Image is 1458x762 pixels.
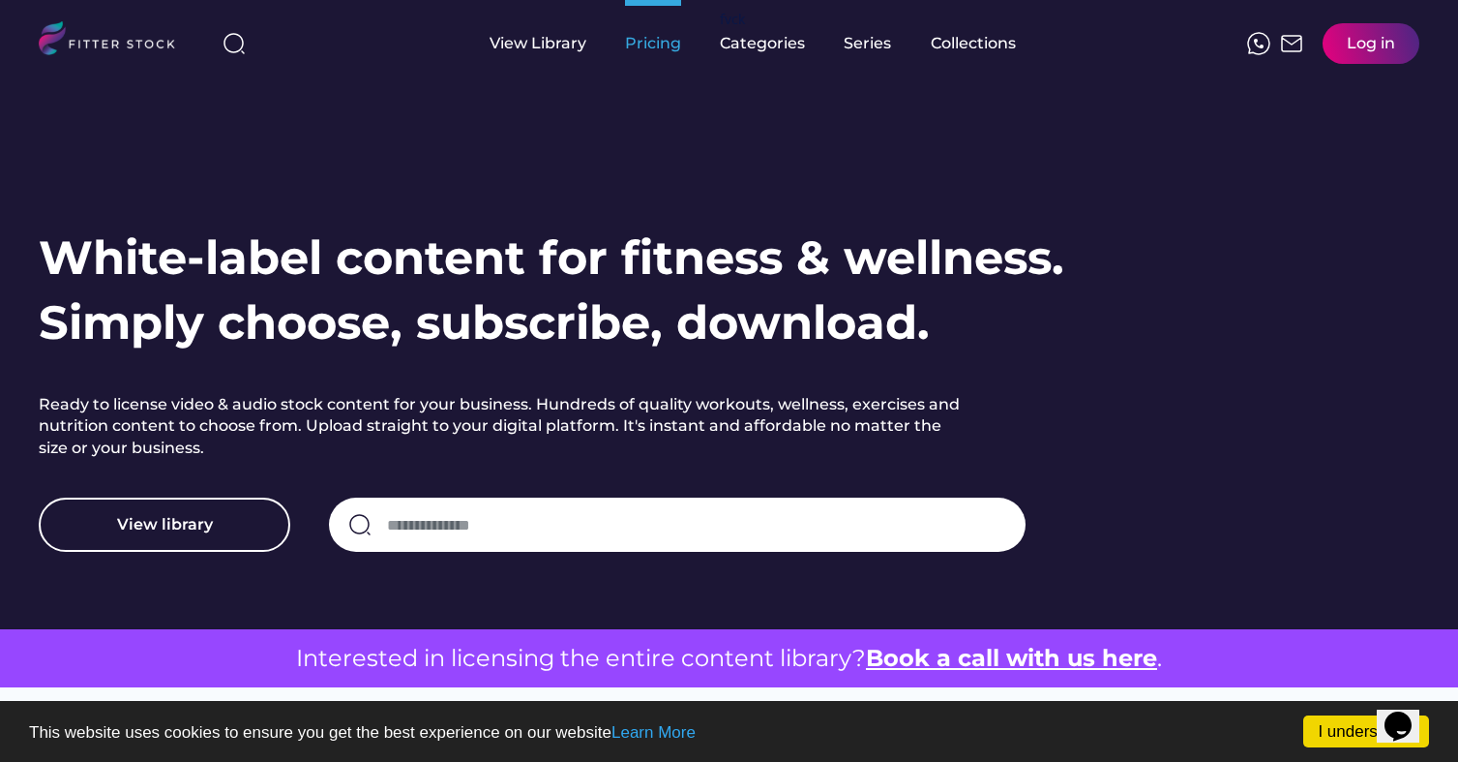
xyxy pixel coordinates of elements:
[1377,685,1439,743] iframe: chat widget
[625,33,681,54] div: Pricing
[844,33,892,54] div: Series
[931,33,1016,54] div: Collections
[348,513,372,536] img: search-normal.svg
[1280,32,1303,55] img: Frame%2051.svg
[866,644,1157,672] a: Book a call with us here
[39,21,192,61] img: LOGO.svg
[39,498,290,552] button: View library
[720,10,745,29] div: fvck
[1347,33,1395,54] div: Log in
[39,394,967,459] h2: Ready to license video & audio stock content for your business. Hundreds of quality workouts, wel...
[29,724,1429,741] p: This website uses cookies to ensure you get the best experience on our website
[39,226,1064,355] h1: White-label content for fitness & wellness. Simply choose, subscribe, download.
[1303,716,1429,747] a: I understand!
[1247,32,1270,55] img: meteor-icons_whatsapp%20%281%29.svg
[223,32,246,55] img: search-normal%203.svg
[490,33,586,54] div: View Library
[611,723,696,742] a: Learn More
[720,33,805,54] div: Categories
